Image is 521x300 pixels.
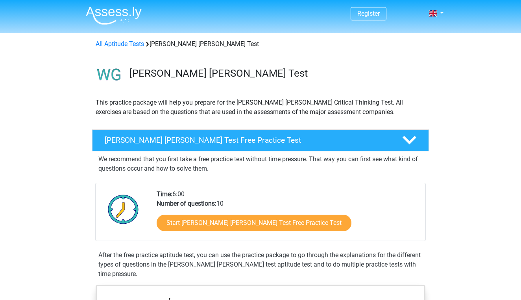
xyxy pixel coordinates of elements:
h3: [PERSON_NAME] [PERSON_NAME] Test [129,67,423,79]
b: Time: [157,190,172,198]
p: We recommend that you first take a free practice test without time pressure. That way you can fir... [98,155,423,173]
b: Number of questions: [157,200,216,207]
a: Start [PERSON_NAME] [PERSON_NAME] Test Free Practice Test [157,215,351,231]
h4: [PERSON_NAME] [PERSON_NAME] Test Free Practice Test [105,136,390,145]
p: This practice package will help you prepare for the [PERSON_NAME] [PERSON_NAME] Critical Thinking... [96,98,425,117]
img: Assessly [86,6,142,25]
a: Register [357,10,380,17]
a: [PERSON_NAME] [PERSON_NAME] Test Free Practice Test [89,129,432,151]
img: watson glaser test [92,58,126,92]
div: 6:00 10 [151,190,425,241]
div: After the free practice aptitude test, you can use the practice package to go through the explana... [95,250,426,279]
a: All Aptitude Tests [96,40,144,48]
img: Clock [103,190,143,229]
div: [PERSON_NAME] [PERSON_NAME] Test [92,39,429,49]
